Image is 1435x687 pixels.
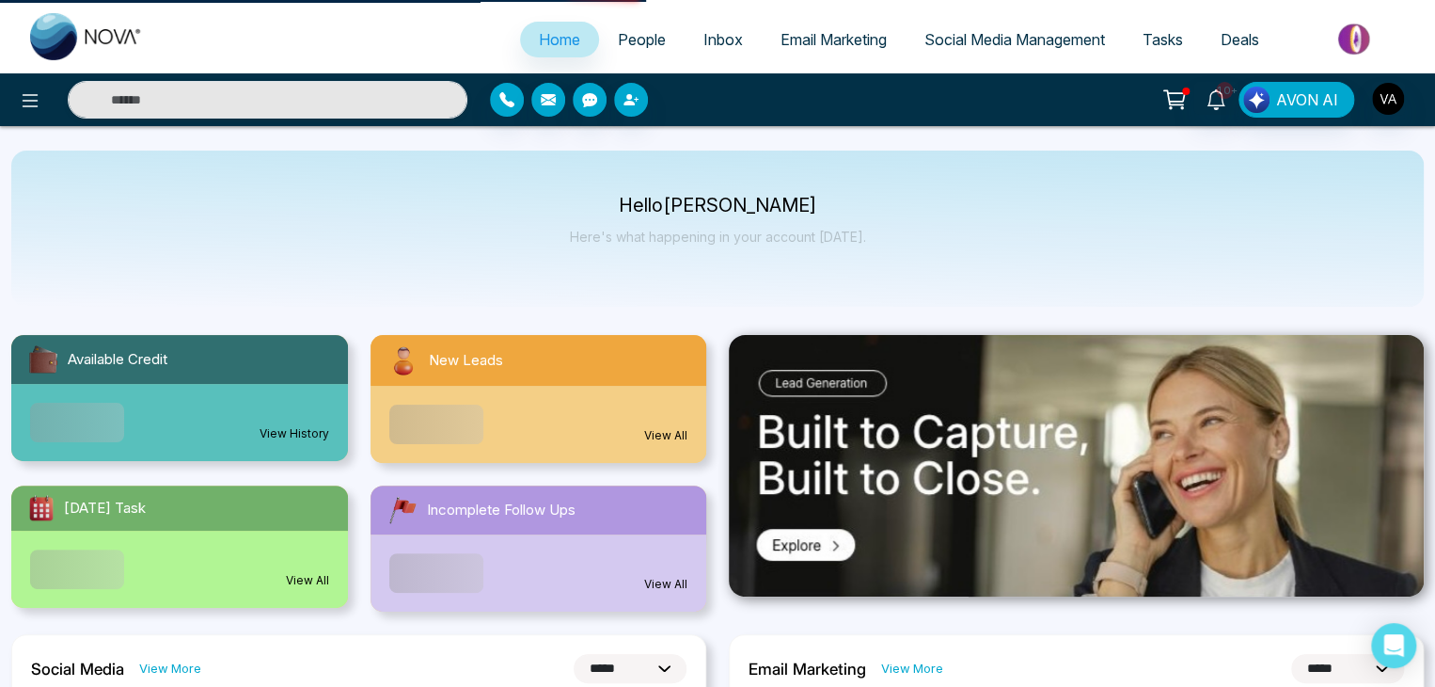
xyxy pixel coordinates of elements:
[68,349,167,371] span: Available Credit
[139,660,201,678] a: View More
[64,498,146,519] span: [DATE] Task
[359,486,718,612] a: Incomplete Follow UpsView All
[1238,82,1354,118] button: AVON AI
[286,572,329,589] a: View All
[570,229,866,245] p: Here's what happening in your account [DATE].
[1372,83,1404,115] img: User Avatar
[26,343,60,376] img: availableCredit.svg
[703,30,743,49] span: Inbox
[599,22,685,57] a: People
[618,30,666,49] span: People
[1216,82,1233,99] span: 10+
[520,22,599,57] a: Home
[386,343,421,378] img: newLeads.svg
[762,22,906,57] a: Email Marketing
[1202,22,1278,57] a: Deals
[26,493,56,523] img: todayTask.svg
[644,427,687,444] a: View All
[429,350,503,372] span: New Leads
[1193,82,1238,115] a: 10+
[260,425,329,442] a: View History
[644,576,687,593] a: View All
[685,22,762,57] a: Inbox
[539,30,580,49] span: Home
[1276,88,1338,111] span: AVON AI
[1371,623,1416,668] div: Open Intercom Messenger
[924,30,1105,49] span: Social Media Management
[729,335,1424,597] img: .
[781,30,887,49] span: Email Marketing
[1221,30,1259,49] span: Deals
[427,500,576,521] span: Incomplete Follow Ups
[31,660,124,679] h2: Social Media
[570,198,866,214] p: Hello [PERSON_NAME]
[386,493,419,527] img: followUps.svg
[1124,22,1202,57] a: Tasks
[1143,30,1183,49] span: Tasks
[1243,87,1269,113] img: Lead Flow
[359,335,718,463] a: New LeadsView All
[906,22,1124,57] a: Social Media Management
[749,660,866,679] h2: Email Marketing
[1287,18,1424,60] img: Market-place.gif
[30,13,143,60] img: Nova CRM Logo
[881,660,943,678] a: View More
